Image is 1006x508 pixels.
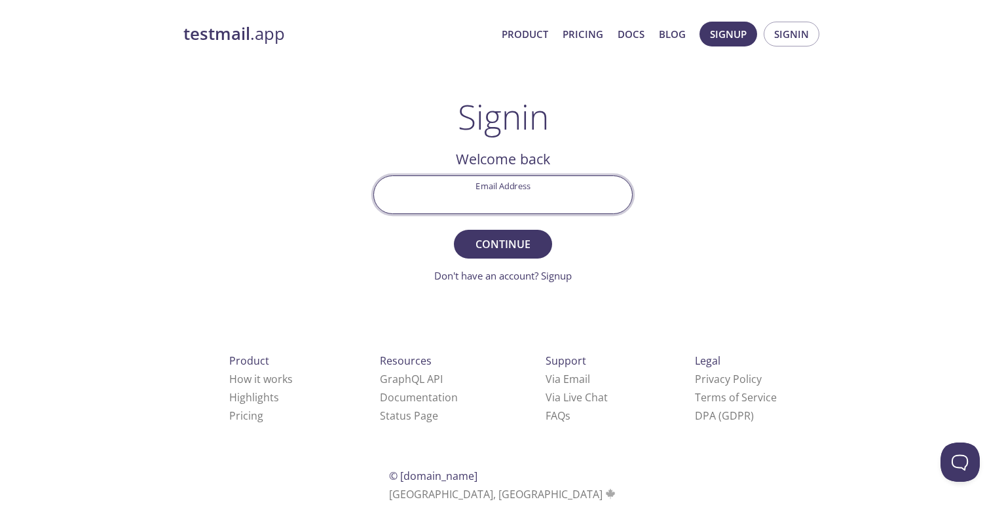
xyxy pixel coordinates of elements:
a: testmail.app [183,23,491,45]
span: Continue [468,235,538,253]
span: Signin [774,26,809,43]
a: Via Live Chat [546,390,608,405]
a: Via Email [546,372,590,386]
a: Terms of Service [695,390,777,405]
a: Privacy Policy [695,372,762,386]
button: Signup [699,22,757,46]
h1: Signin [458,97,549,136]
span: Resources [380,354,432,368]
span: Signup [710,26,747,43]
a: Product [502,26,548,43]
a: Pricing [563,26,603,43]
h2: Welcome back [373,148,633,170]
span: Product [229,354,269,368]
a: FAQ [546,408,570,423]
button: Signin [764,22,819,46]
a: Status Page [380,408,438,423]
a: Pricing [229,408,263,423]
span: s [565,408,570,423]
a: GraphQL API [380,372,443,386]
span: [GEOGRAPHIC_DATA], [GEOGRAPHIC_DATA] [389,487,618,501]
a: Don't have an account? Signup [434,269,572,282]
button: Continue [454,230,552,259]
a: Documentation [380,390,458,405]
strong: testmail [183,22,250,45]
span: Support [546,354,586,368]
a: Docs [618,26,644,43]
span: © [DOMAIN_NAME] [389,469,477,483]
a: DPA (GDPR) [695,408,754,423]
a: Highlights [229,390,279,405]
span: Legal [695,354,720,368]
iframe: Help Scout Beacon - Open [941,443,980,482]
a: How it works [229,372,293,386]
a: Blog [659,26,686,43]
